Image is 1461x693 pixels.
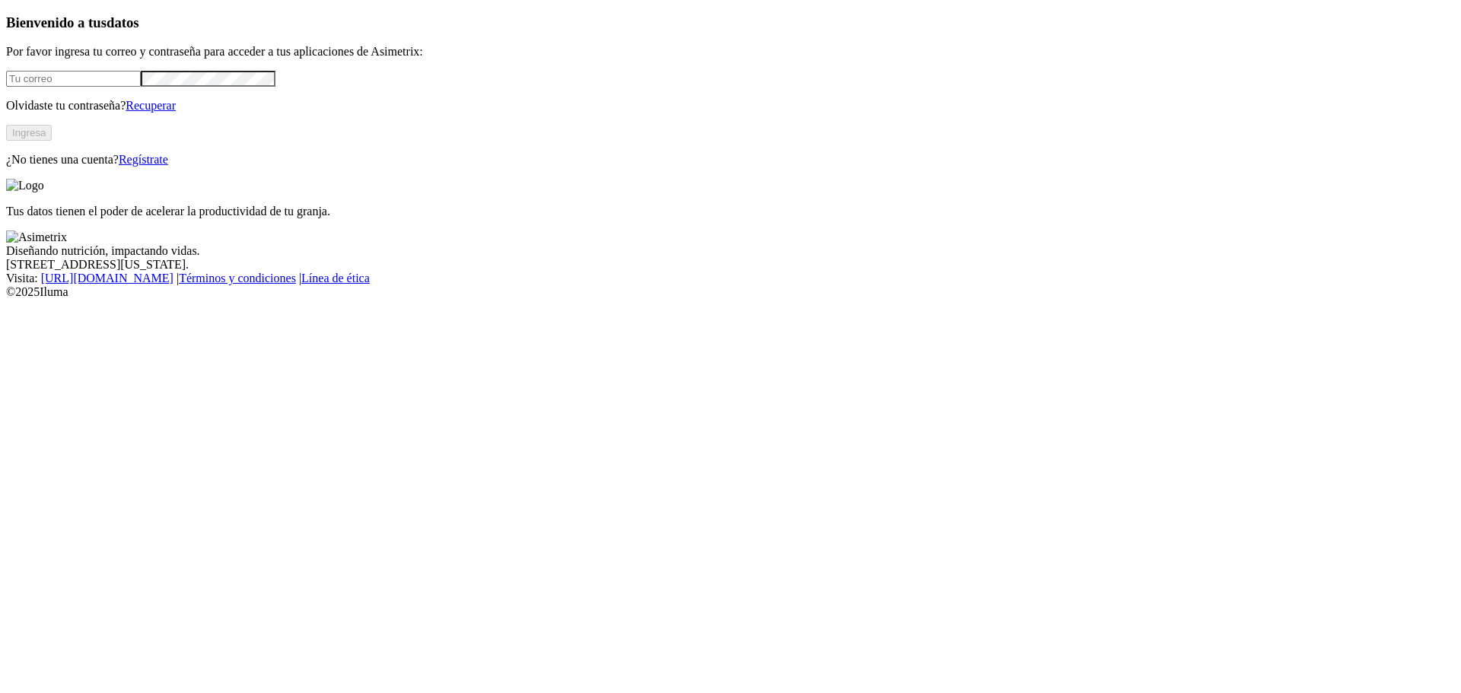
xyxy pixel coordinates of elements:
a: Regístrate [119,153,168,166]
p: Por favor ingresa tu correo y contraseña para acceder a tus aplicaciones de Asimetrix: [6,45,1455,59]
img: Logo [6,179,44,192]
div: [STREET_ADDRESS][US_STATE]. [6,258,1455,272]
div: © 2025 Iluma [6,285,1455,299]
span: datos [107,14,139,30]
a: Términos y condiciones [179,272,296,285]
a: [URL][DOMAIN_NAME] [41,272,173,285]
div: Visita : | | [6,272,1455,285]
div: Diseñando nutrición, impactando vidas. [6,244,1455,258]
a: Línea de ética [301,272,370,285]
p: Olvidaste tu contraseña? [6,99,1455,113]
button: Ingresa [6,125,52,141]
img: Asimetrix [6,230,67,244]
p: Tus datos tienen el poder de acelerar la productividad de tu granja. [6,205,1455,218]
a: Recuperar [126,99,176,112]
p: ¿No tienes una cuenta? [6,153,1455,167]
h3: Bienvenido a tus [6,14,1455,31]
input: Tu correo [6,71,141,87]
